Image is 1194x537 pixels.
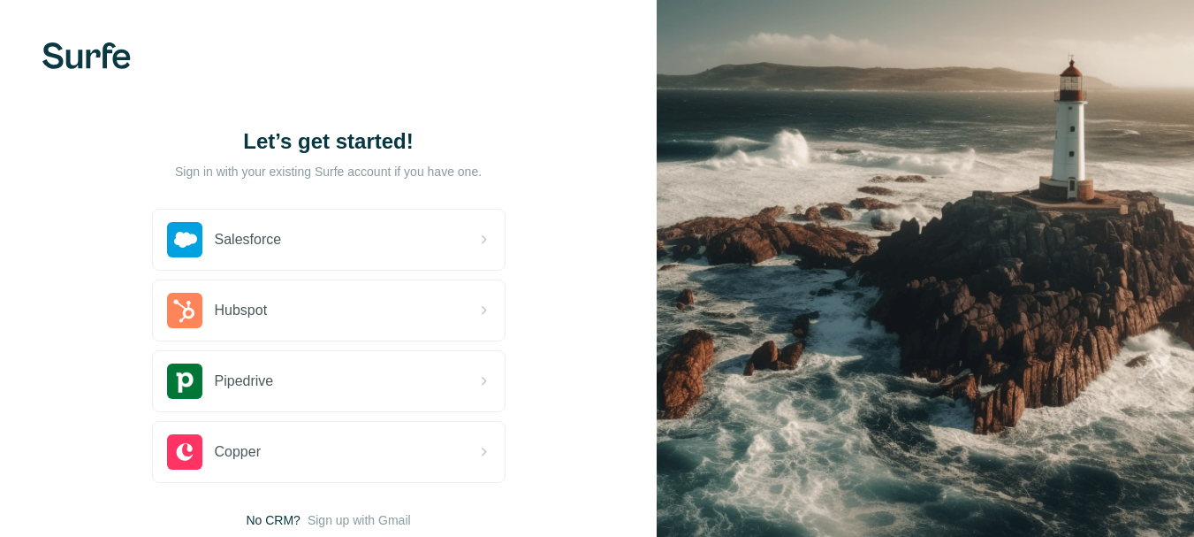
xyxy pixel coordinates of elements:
[167,434,202,470] img: copper's logo
[167,293,202,328] img: hubspot's logo
[167,364,202,399] img: pipedrive's logo
[246,511,300,529] span: No CRM?
[215,300,268,321] span: Hubspot
[215,371,274,392] span: Pipedrive
[152,127,506,156] h1: Let’s get started!
[167,222,202,257] img: salesforce's logo
[308,511,411,529] button: Sign up with Gmail
[42,42,131,69] img: Surfe's logo
[175,163,482,180] p: Sign in with your existing Surfe account if you have one.
[215,229,282,250] span: Salesforce
[215,441,261,463] span: Copper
